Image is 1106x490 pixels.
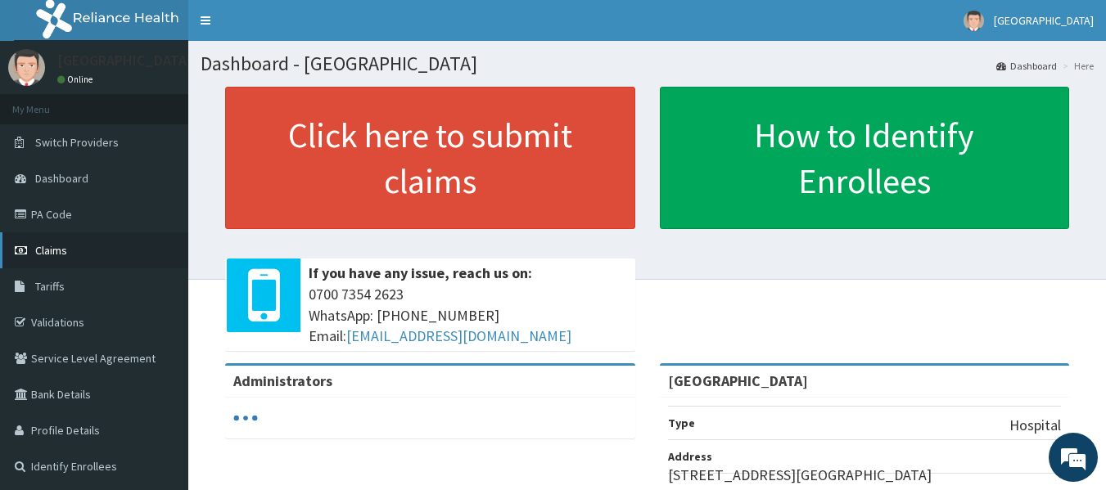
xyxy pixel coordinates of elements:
[1059,59,1094,73] li: Here
[8,49,45,86] img: User Image
[85,92,275,113] div: Chat with us now
[668,416,695,430] b: Type
[233,371,332,390] b: Administrators
[57,53,192,68] p: [GEOGRAPHIC_DATA]
[309,263,532,282] b: If you have any issue, reach us on:
[95,143,226,308] span: We're online!
[8,321,312,378] textarea: Type your message and hit 'Enter'
[964,11,984,31] img: User Image
[660,87,1070,229] a: How to Identify Enrollees
[668,371,808,390] strong: [GEOGRAPHIC_DATA]
[309,284,627,347] span: 0700 7354 2623 WhatsApp: [PHONE_NUMBER] Email:
[57,74,97,85] a: Online
[996,59,1057,73] a: Dashboard
[30,82,66,123] img: d_794563401_company_1708531726252_794563401
[994,13,1094,28] span: [GEOGRAPHIC_DATA]
[668,449,712,464] b: Address
[35,135,119,150] span: Switch Providers
[269,8,308,47] div: Minimize live chat window
[233,406,258,430] svg: audio-loading
[35,171,88,186] span: Dashboard
[201,53,1094,74] h1: Dashboard - [GEOGRAPHIC_DATA]
[35,279,65,294] span: Tariffs
[35,243,67,258] span: Claims
[1009,415,1061,436] p: Hospital
[225,87,635,229] a: Click here to submit claims
[346,326,571,345] a: [EMAIL_ADDRESS][DOMAIN_NAME]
